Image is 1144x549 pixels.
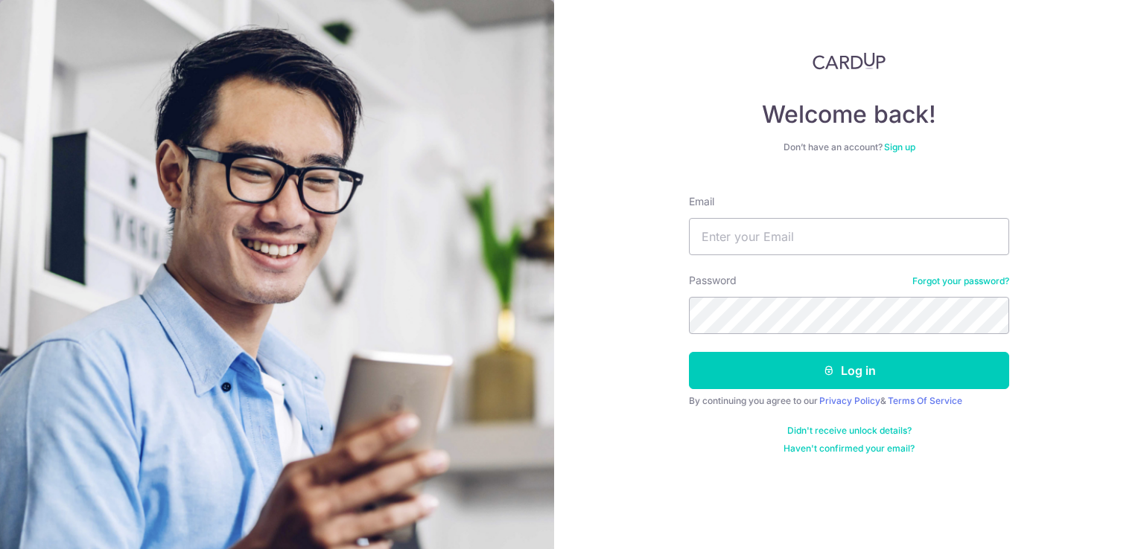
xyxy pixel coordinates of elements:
input: Enter your Email [689,218,1009,255]
a: Didn't receive unlock details? [787,425,912,437]
a: Forgot your password? [912,275,1009,287]
div: By continuing you agree to our & [689,395,1009,407]
div: Don’t have an account? [689,141,1009,153]
h4: Welcome back! [689,100,1009,129]
button: Log in [689,352,1009,389]
img: CardUp Logo [813,52,886,70]
a: Terms Of Service [888,395,962,406]
a: Privacy Policy [819,395,880,406]
a: Sign up [884,141,915,152]
label: Password [689,273,737,288]
label: Email [689,194,714,209]
a: Haven't confirmed your email? [784,443,915,455]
